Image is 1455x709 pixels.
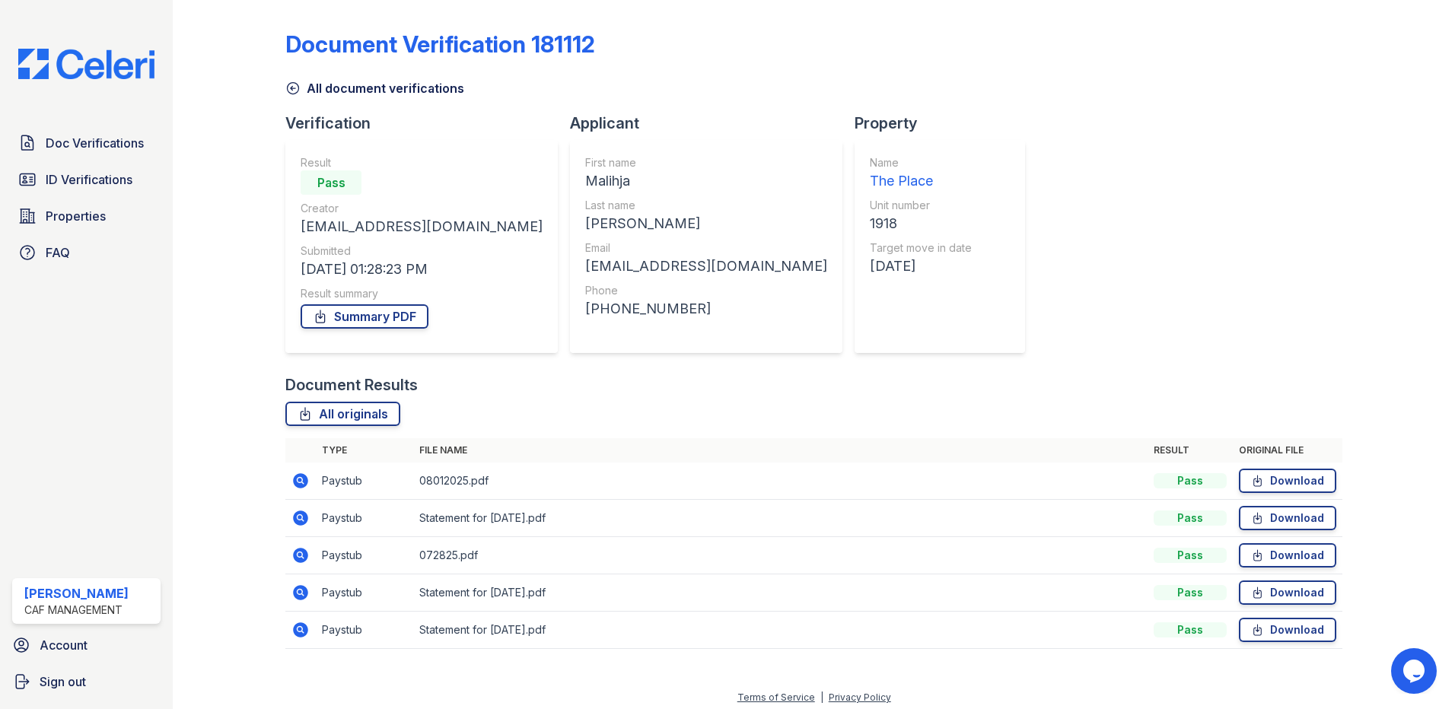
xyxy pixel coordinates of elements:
div: [DATE] 01:28:23 PM [301,259,543,280]
div: [PHONE_NUMBER] [585,298,827,320]
a: All originals [285,402,400,426]
div: Verification [285,113,570,134]
div: First name [585,155,827,170]
a: Properties [12,201,161,231]
th: Result [1148,438,1233,463]
td: Paystub [316,463,413,500]
a: Download [1239,469,1336,493]
span: ID Verifications [46,170,132,189]
div: Result [301,155,543,170]
div: Malihja [585,170,827,192]
div: Pass [301,170,361,195]
td: 072825.pdf [413,537,1148,574]
div: Target move in date [870,240,972,256]
th: File name [413,438,1148,463]
div: Pass [1154,585,1227,600]
div: The Place [870,170,972,192]
img: CE_Logo_Blue-a8612792a0a2168367f1c8372b55b34899dd931a85d93a1a3d3e32e68fde9ad4.png [6,49,167,79]
a: Name The Place [870,155,972,192]
div: Pass [1154,510,1227,526]
div: [EMAIL_ADDRESS][DOMAIN_NAME] [585,256,827,277]
div: Pass [1154,622,1227,637]
div: [EMAIL_ADDRESS][DOMAIN_NAME] [301,216,543,237]
div: Property [855,113,1037,134]
a: Download [1239,506,1336,530]
a: Privacy Policy [829,692,891,703]
td: Paystub [316,612,413,649]
a: Download [1239,543,1336,568]
div: Submitted [301,243,543,259]
div: Pass [1154,473,1227,488]
a: ID Verifications [12,164,161,195]
div: [DATE] [870,256,972,277]
th: Type [316,438,413,463]
span: Properties [46,207,106,225]
div: Applicant [570,113,855,134]
td: Statement for [DATE].pdf [413,500,1148,537]
a: Download [1239,580,1336,605]
div: 1918 [870,213,972,234]
td: Statement for [DATE].pdf [413,574,1148,612]
div: [PERSON_NAME] [585,213,827,234]
div: Name [870,155,972,170]
a: Account [6,630,167,660]
a: Sign out [6,666,167,697]
div: [PERSON_NAME] [24,584,129,602]
div: | [820,692,823,703]
span: FAQ [46,243,70,262]
a: Terms of Service [737,692,815,703]
td: 08012025.pdf [413,463,1148,500]
iframe: chat widget [1391,648,1440,694]
a: Summary PDF [301,304,428,329]
div: Pass [1154,548,1227,563]
th: Original file [1233,438,1342,463]
td: Paystub [316,537,413,574]
div: Document Verification 181112 [285,30,595,58]
td: Paystub [316,500,413,537]
td: Statement for [DATE].pdf [413,612,1148,649]
div: Document Results [285,374,418,396]
div: Phone [585,283,827,298]
td: Paystub [316,574,413,612]
div: Last name [585,198,827,213]
span: Sign out [40,672,86,691]
div: Creator [301,201,543,216]
div: Email [585,240,827,256]
div: Unit number [870,198,972,213]
span: Account [40,636,88,654]
a: Download [1239,618,1336,642]
span: Doc Verifications [46,134,144,152]
div: CAF Management [24,602,129,618]
a: Doc Verifications [12,128,161,158]
div: Result summary [301,286,543,301]
a: All document verifications [285,79,464,97]
a: FAQ [12,237,161,268]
